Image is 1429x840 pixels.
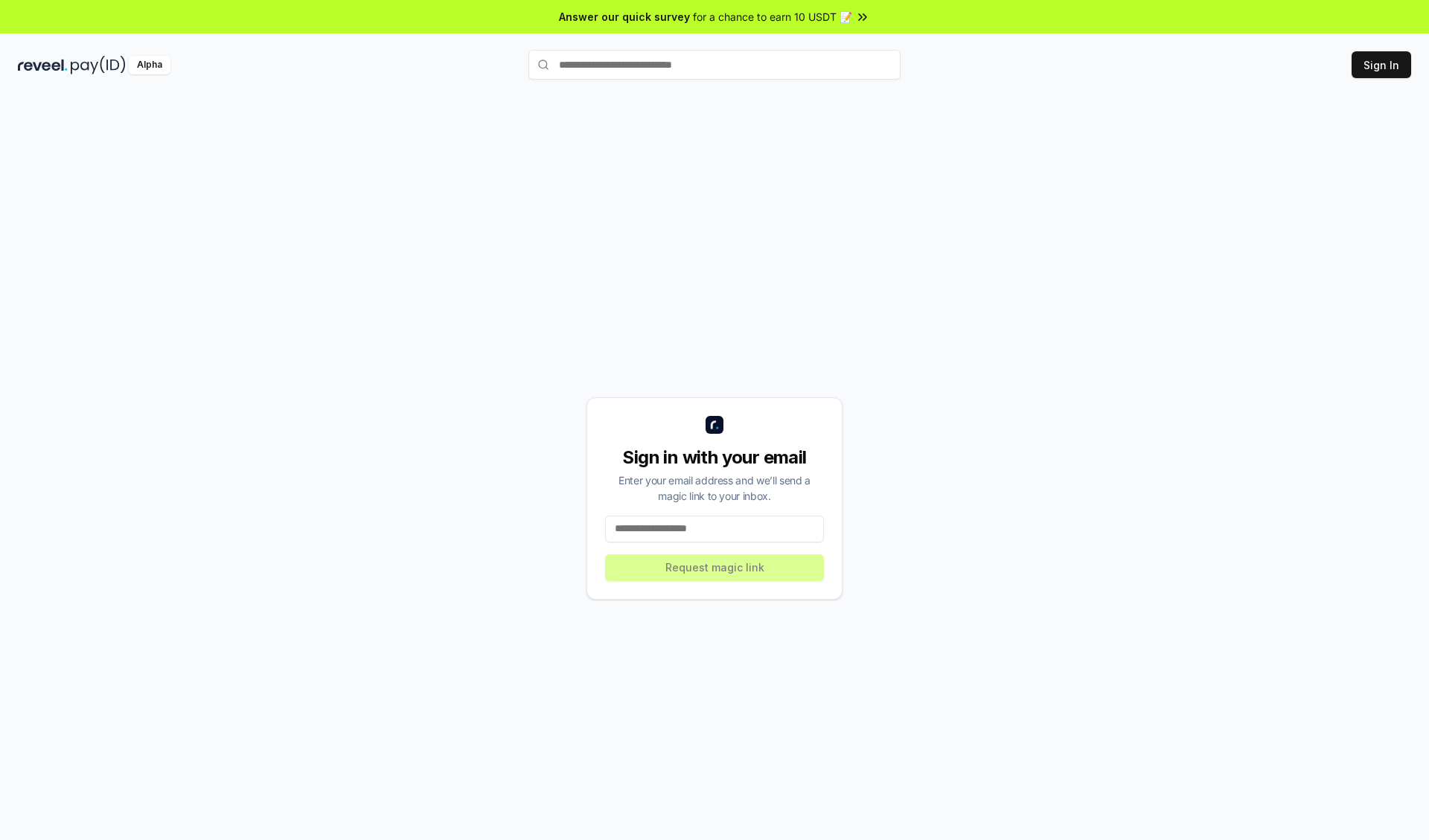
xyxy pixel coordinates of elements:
div: Enter your email address and we’ll send a magic link to your inbox. [605,472,824,504]
span: for a chance to earn 10 USDT 📝 [693,9,852,25]
button: Sign In [1352,51,1411,78]
img: reveel_dark [18,56,68,74]
span: Answer our quick survey [559,9,690,25]
div: Sign in with your email [605,446,824,469]
div: Alpha [129,56,170,74]
img: logo_small [706,416,723,434]
img: pay_id [71,56,126,74]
